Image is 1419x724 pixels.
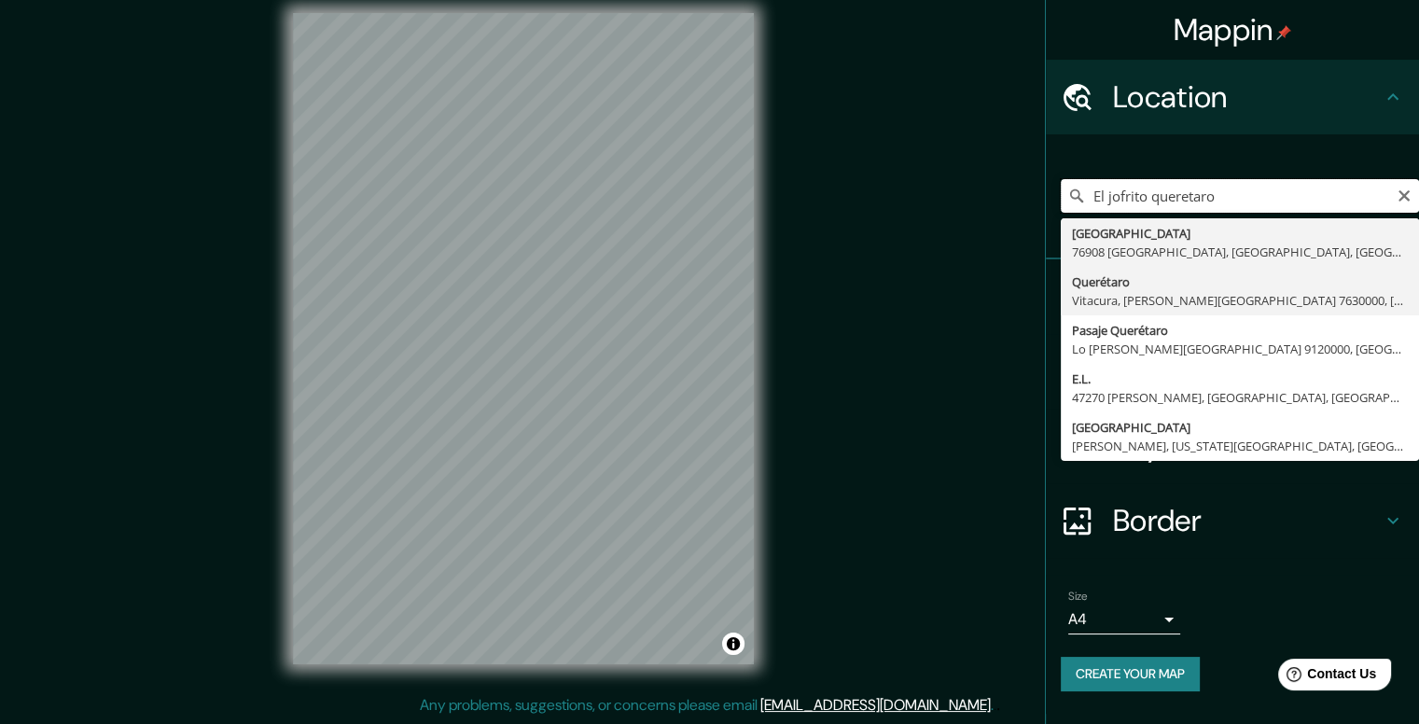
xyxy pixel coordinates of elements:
h4: Layout [1113,427,1382,465]
div: Border [1046,483,1419,558]
img: pin-icon.png [1276,25,1291,40]
div: [GEOGRAPHIC_DATA] [1072,418,1408,437]
h4: Location [1113,78,1382,116]
a: [EMAIL_ADDRESS][DOMAIN_NAME] [760,695,991,715]
div: . [994,694,996,717]
div: Vitacura, [PERSON_NAME][GEOGRAPHIC_DATA] 7630000, [GEOGRAPHIC_DATA] [1072,291,1408,310]
iframe: Help widget launcher [1253,651,1398,703]
div: Layout [1046,409,1419,483]
canvas: Map [293,13,754,664]
div: [PERSON_NAME], [US_STATE][GEOGRAPHIC_DATA], [GEOGRAPHIC_DATA] [1072,437,1408,455]
button: Create your map [1061,657,1200,691]
button: Toggle attribution [722,633,744,655]
div: E.L. [1072,369,1408,388]
div: Location [1046,60,1419,134]
h4: Mappin [1174,11,1292,49]
div: A4 [1068,605,1180,634]
div: 47270 [PERSON_NAME], [GEOGRAPHIC_DATA], [GEOGRAPHIC_DATA] [1072,388,1408,407]
div: Pins [1046,259,1419,334]
button: Clear [1397,186,1412,203]
p: Any problems, suggestions, or concerns please email . [420,694,994,717]
div: . [996,694,1000,717]
div: Style [1046,334,1419,409]
div: Lo [PERSON_NAME][GEOGRAPHIC_DATA] 9120000, [GEOGRAPHIC_DATA] [1072,340,1408,358]
label: Size [1068,589,1088,605]
input: Pick your city or area [1061,179,1419,213]
div: 76908 [GEOGRAPHIC_DATA], [GEOGRAPHIC_DATA], [GEOGRAPHIC_DATA] [1072,243,1408,261]
div: Pasaje Querétaro [1072,321,1408,340]
h4: Border [1113,502,1382,539]
div: Querétaro [1072,272,1408,291]
div: [GEOGRAPHIC_DATA] [1072,224,1408,243]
